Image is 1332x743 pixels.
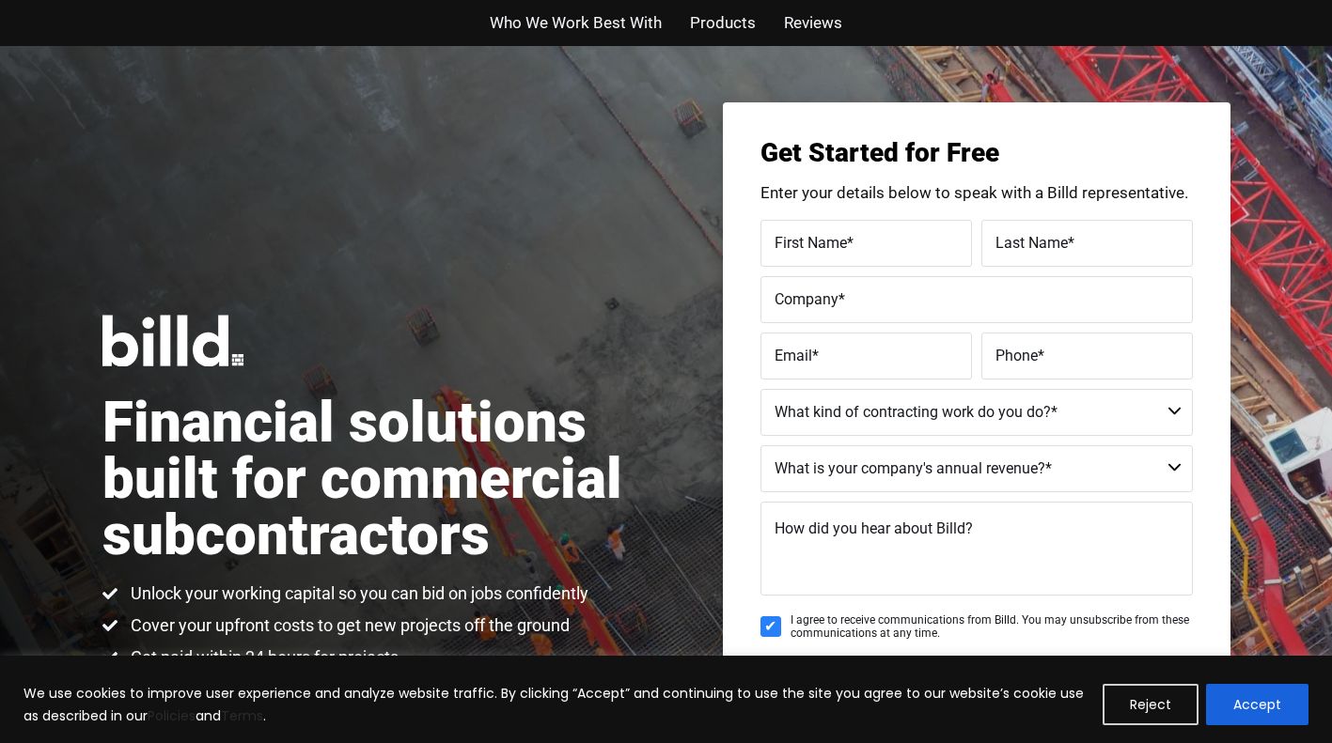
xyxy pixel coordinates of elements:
a: Policies [148,706,196,725]
span: Cover your upfront costs to get new projects off the ground [126,614,570,637]
span: Unlock your working capital so you can bid on jobs confidently [126,582,588,605]
span: How did you hear about Billd? [775,519,973,537]
a: Terms [221,706,263,725]
p: Enter your details below to speak with a Billd representative. [760,185,1193,201]
button: Reject [1103,684,1199,725]
a: Reviews [784,9,842,37]
span: I agree to receive communications from Billd. You may unsubscribe from these communications at an... [791,613,1193,641]
span: Last Name [995,233,1068,251]
a: Products [690,9,756,37]
button: Accept [1206,684,1308,725]
h3: Get Started for Free [760,140,1193,166]
p: We use cookies to improve user experience and analyze website traffic. By clicking “Accept” and c... [24,682,1089,727]
span: Email [775,346,812,364]
h1: Financial solutions built for commercial subcontractors [102,395,666,564]
span: Get paid within 24 hours for projects [126,646,399,669]
a: Who We Work Best With [490,9,662,37]
span: Phone [995,346,1038,364]
span: Company [775,289,838,307]
span: First Name [775,233,847,251]
input: I agree to receive communications from Billd. You may unsubscribe from these communications at an... [760,616,781,637]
